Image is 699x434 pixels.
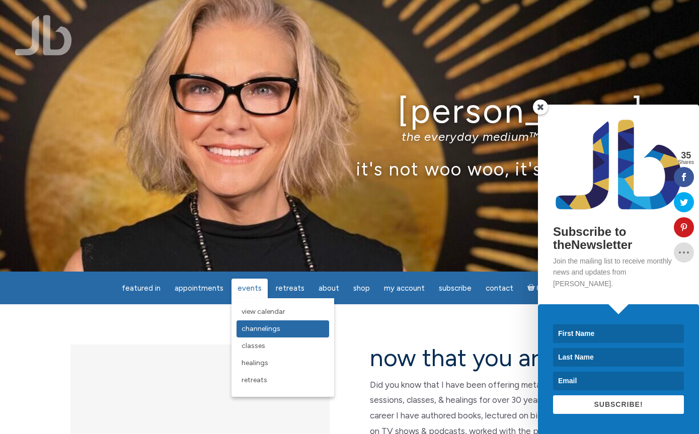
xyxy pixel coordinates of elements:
[242,359,268,367] span: Healings
[347,279,376,298] a: Shop
[238,284,262,293] span: Events
[55,158,644,180] p: it's not woo woo, it's true true™
[439,284,472,293] span: Subscribe
[378,279,431,298] a: My Account
[237,372,329,389] a: Retreats
[237,355,329,372] a: Healings
[353,284,370,293] span: Shop
[169,279,229,298] a: Appointments
[237,303,329,320] a: View Calendar
[433,279,478,298] a: Subscribe
[678,160,694,165] span: Shares
[553,255,684,289] p: Join the mailing list to receive monthly news and updates from [PERSON_NAME].
[242,307,285,316] span: View Calendar
[553,395,684,414] button: SUBSCRIBE!
[55,129,644,144] p: the everyday medium™, intuitive teacher
[270,279,310,298] a: Retreats
[553,324,684,343] input: First Name
[553,372,684,390] input: Email
[231,279,268,298] a: Events
[242,341,265,350] span: Classes
[237,320,329,337] a: Channelings
[276,284,304,293] span: Retreats
[370,344,629,371] h2: now that you are here…
[313,279,345,298] a: About
[15,15,72,55] img: Jamie Butler. The Everyday Medium
[553,348,684,367] input: Last Name
[55,92,644,130] h1: [PERSON_NAME]
[116,279,167,298] a: featured in
[237,337,329,355] a: Classes
[594,400,643,408] span: SUBSCRIBE!
[242,324,280,333] span: Channelings
[175,284,223,293] span: Appointments
[678,151,694,160] span: 35
[319,284,339,293] span: About
[384,284,425,293] span: My Account
[242,376,267,384] span: Retreats
[122,284,161,293] span: featured in
[553,225,684,252] h2: Subscribe to theNewsletter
